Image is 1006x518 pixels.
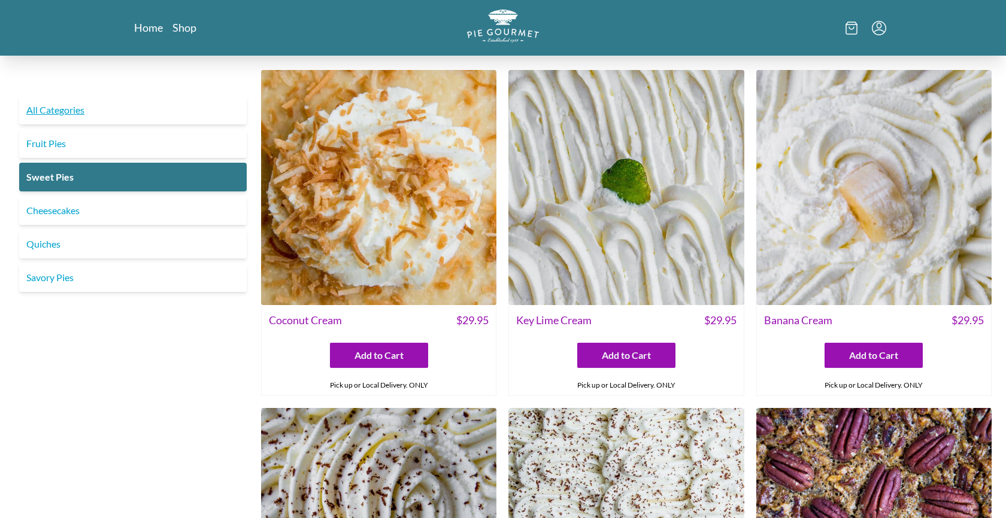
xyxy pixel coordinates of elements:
span: Coconut Cream [269,312,342,328]
a: Quiches [19,230,247,258]
button: Add to Cart [825,343,923,368]
div: Pick up or Local Delivery. ONLY [757,375,991,395]
span: $ 29.95 [704,312,737,328]
a: Fruit Pies [19,129,247,158]
span: Add to Cart [354,348,404,362]
a: Cheesecakes [19,196,247,225]
img: Key Lime Cream [508,70,744,305]
span: $ 29.95 [952,312,984,328]
span: $ 29.95 [456,312,489,328]
span: Add to Cart [849,348,898,362]
a: All Categories [19,96,247,124]
img: Banana Cream [756,70,992,305]
button: Menu [872,21,886,35]
span: Add to Cart [602,348,651,362]
div: Pick up or Local Delivery. ONLY [509,375,743,395]
span: Banana Cream [764,312,832,328]
div: Pick up or Local Delivery. ONLY [262,375,496,395]
img: Coconut Cream [261,70,496,305]
a: Sweet Pies [19,163,247,191]
span: Key Lime Cream [516,312,592,328]
a: Shop [172,20,196,35]
a: Savory Pies [19,263,247,292]
a: Logo [467,10,539,46]
a: Home [134,20,163,35]
button: Add to Cart [577,343,675,368]
button: Add to Cart [330,343,428,368]
img: logo [467,10,539,42]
